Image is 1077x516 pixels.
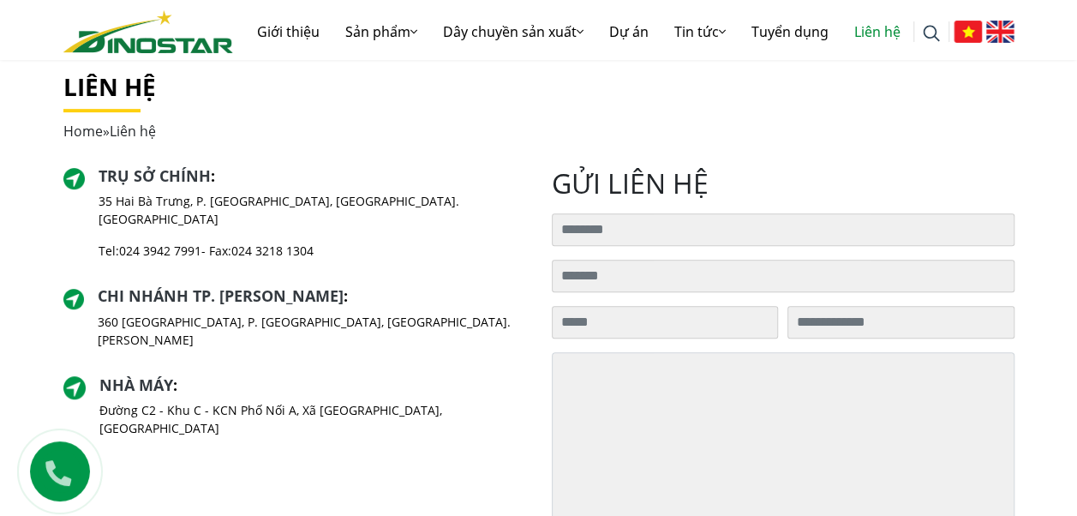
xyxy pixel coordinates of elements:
[596,4,661,59] a: Dự án
[98,287,526,306] h2: :
[98,285,344,306] a: Chi nhánh TP. [PERSON_NAME]
[99,242,525,260] p: Tel: - Fax:
[99,376,525,395] h2: :
[99,375,173,395] a: Nhà máy
[99,167,525,186] h2: :
[332,4,430,59] a: Sản phẩm
[63,168,86,190] img: directer
[63,122,103,141] a: Home
[63,289,84,309] img: directer
[99,165,211,186] a: Trụ sở chính
[99,401,525,437] p: Đường C2 - Khu C - KCN Phố Nối A, Xã [GEOGRAPHIC_DATA], [GEOGRAPHIC_DATA]
[63,122,156,141] span: »
[98,313,526,349] p: 360 [GEOGRAPHIC_DATA], P. [GEOGRAPHIC_DATA], [GEOGRAPHIC_DATA]. [PERSON_NAME]
[244,4,332,59] a: Giới thiệu
[63,10,233,53] img: logo
[430,4,596,59] a: Dây chuyền sản xuất
[110,122,156,141] span: Liên hệ
[661,4,739,59] a: Tin tức
[119,243,201,259] a: 024 3942 7991
[63,73,1014,102] h1: Liên hệ
[923,25,940,42] img: search
[841,4,913,59] a: Liên hệ
[954,21,982,43] img: Tiếng Việt
[99,192,525,228] p: 35 Hai Bà Trưng, P. [GEOGRAPHIC_DATA], [GEOGRAPHIC_DATA]. [GEOGRAPHIC_DATA]
[552,167,1014,200] h2: gửi liên hệ
[63,376,87,399] img: directer
[986,21,1014,43] img: English
[739,4,841,59] a: Tuyển dụng
[231,243,314,259] a: 024 3218 1304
